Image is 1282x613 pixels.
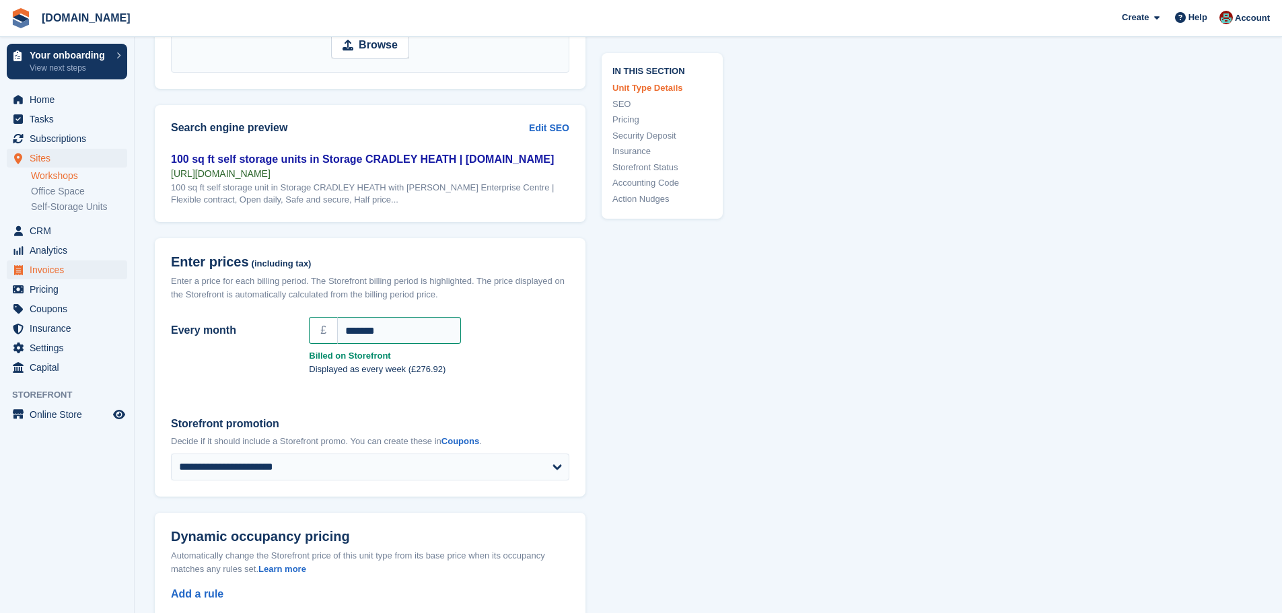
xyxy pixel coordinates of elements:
a: menu [7,319,127,338]
a: menu [7,338,127,357]
span: CRM [30,221,110,240]
div: 100 sq ft self storage unit in Storage CRADLEY HEATH with [PERSON_NAME] Enterprise Centre | Flexi... [171,182,569,206]
span: Enter prices [171,254,249,270]
a: menu [7,405,127,424]
div: Automatically change the Storefront price of this unit type from its base price when its occupanc... [171,549,569,575]
a: Edit SEO [529,121,569,135]
a: menu [7,280,127,299]
span: Online Store [30,405,110,424]
a: Pricing [612,113,712,127]
strong: Billed on Storefront [309,349,569,363]
a: Unit Type Details [612,81,712,95]
a: Storefront Status [612,160,712,174]
span: Sites [30,149,110,168]
span: Tasks [30,110,110,129]
div: Enter a price for each billing period. The Storefront billing period is highlighted. The price di... [171,275,569,301]
a: Add a rule [171,588,223,600]
a: Action Nudges [612,192,712,205]
span: Account [1235,11,1270,25]
p: Decide if it should include a Storefront promo. You can create these in . [171,435,569,448]
a: menu [7,358,127,377]
a: menu [7,260,127,279]
a: Workshops [31,170,127,182]
a: Accounting Code [612,176,712,190]
a: menu [7,110,127,129]
span: Invoices [30,260,110,279]
a: menu [7,299,127,318]
span: Dynamic occupancy pricing [171,529,350,544]
span: Capital [30,358,110,377]
label: Every month [171,322,293,338]
span: Settings [30,338,110,357]
span: Coupons [30,299,110,318]
span: In this section [612,63,712,76]
span: Subscriptions [30,129,110,148]
a: Insurance [612,145,712,158]
label: Storefront promotion [171,416,569,432]
span: (including tax) [252,259,312,269]
a: menu [7,149,127,168]
a: menu [7,90,127,109]
strong: Browse [359,37,398,53]
a: menu [7,221,127,240]
span: Create [1122,11,1149,24]
div: 100 sq ft self storage units in Storage CRADLEY HEATH | [DOMAIN_NAME] [171,151,569,168]
img: stora-icon-8386f47178a22dfd0bd8f6a31ec36ba5ce8667c1dd55bd0f319d3a0aa187defe.svg [11,8,31,28]
a: Your onboarding View next steps [7,44,127,79]
a: Office Space [31,185,127,198]
a: Preview store [111,406,127,423]
span: Analytics [30,241,110,260]
img: Will Dougan [1219,11,1233,24]
a: SEO [612,97,712,110]
a: Learn more [258,564,306,574]
a: Coupons [441,436,479,446]
span: Insurance [30,319,110,338]
span: Help [1188,11,1207,24]
a: menu [7,241,127,260]
span: Home [30,90,110,109]
p: View next steps [30,62,110,74]
span: Storefront [12,388,134,402]
a: menu [7,129,127,148]
a: Self-Storage Units [31,201,127,213]
p: Your onboarding [30,50,110,60]
a: [DOMAIN_NAME] [36,7,136,29]
span: Pricing [30,280,110,299]
p: Displayed as every week (£276.92) [309,363,569,376]
div: [URL][DOMAIN_NAME] [171,168,569,180]
h2: Search engine preview [171,122,529,134]
a: Security Deposit [612,129,712,142]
